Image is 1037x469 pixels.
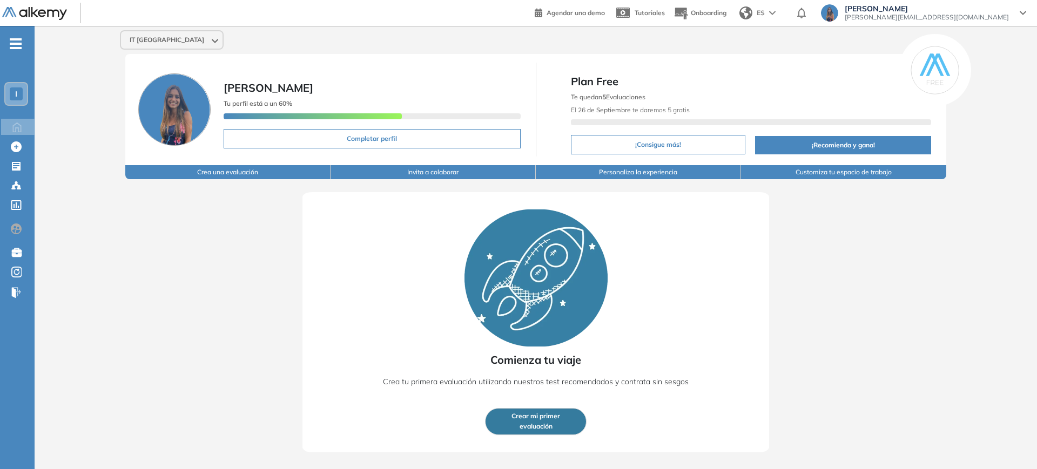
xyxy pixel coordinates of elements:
span: Comienza tu viaje [490,352,581,368]
button: Completar perfil [224,129,521,148]
span: [PERSON_NAME] [224,81,313,94]
button: ¡Consigue más! [571,135,745,154]
b: 26 de Septiembre [578,106,631,114]
span: [PERSON_NAME] [845,4,1009,13]
p: Crea tu primera evaluación utilizando nuestros test recomendados y contrata sin sesgos [383,373,689,390]
span: Tutoriales [635,9,665,17]
button: Personaliza la experiencia [536,165,741,179]
button: Onboarding [674,2,726,25]
span: ES [757,8,765,18]
i: - [10,43,22,45]
span: Te quedan Evaluaciones [571,93,645,101]
img: world [739,6,752,19]
span: Onboarding [691,9,726,17]
img: arrow [769,11,776,15]
b: 5 [602,93,606,101]
button: Crear mi primerevaluación [485,408,587,435]
span: Agendar una demo [547,9,605,17]
span: El te daremos 5 gratis [571,106,690,114]
img: Foto de perfil [138,73,211,146]
button: ¡Recomienda y gana! [755,136,932,154]
img: Logo [2,7,67,21]
span: IT [GEOGRAPHIC_DATA] [130,36,204,44]
span: Tu perfil está a un 60% [224,99,292,107]
button: Invita a colaborar [331,165,536,179]
button: Crea una evaluación [125,165,331,179]
span: Crear mi primer [511,411,560,422]
span: [PERSON_NAME][EMAIL_ADDRESS][DOMAIN_NAME] [845,13,1009,22]
span: Plan Free [571,73,932,90]
span: evaluación [520,422,553,432]
span: I [15,90,17,98]
button: Customiza tu espacio de trabajo [741,165,946,179]
a: Agendar una demo [535,5,605,18]
img: Rocket [464,209,608,346]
